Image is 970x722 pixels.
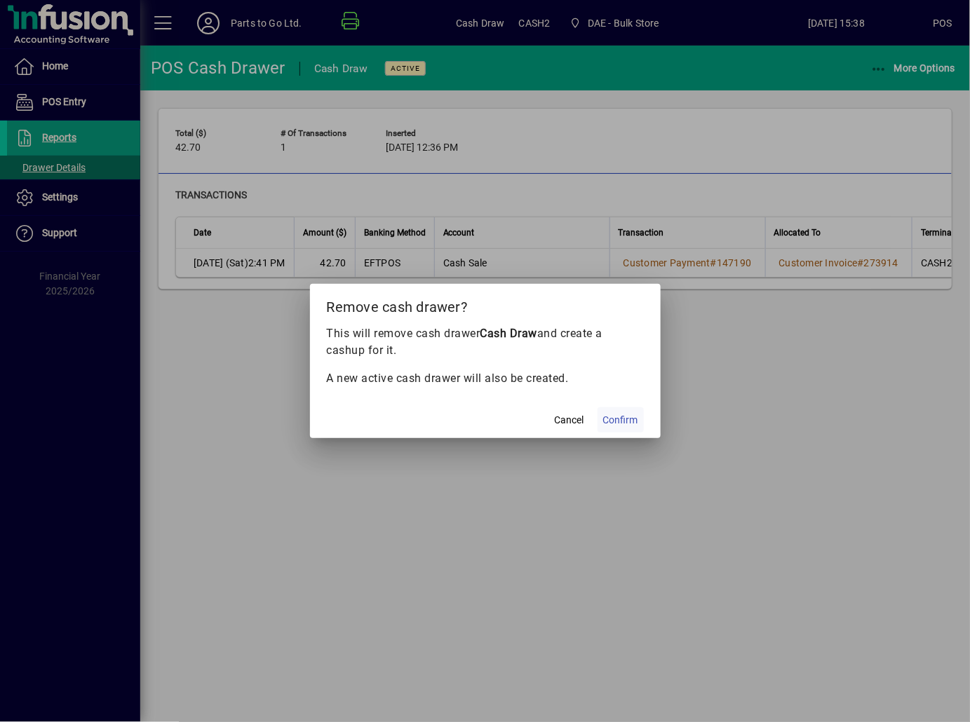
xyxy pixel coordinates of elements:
p: A new active cash drawer will also be created. [327,370,644,387]
p: This will remove cash drawer and create a cashup for it. [327,325,644,359]
span: Confirm [603,413,638,428]
b: Cash Draw [480,327,538,340]
h2: Remove cash drawer? [310,284,661,325]
button: Cancel [547,407,592,432]
span: Cancel [555,413,584,428]
button: Confirm [598,407,644,432]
